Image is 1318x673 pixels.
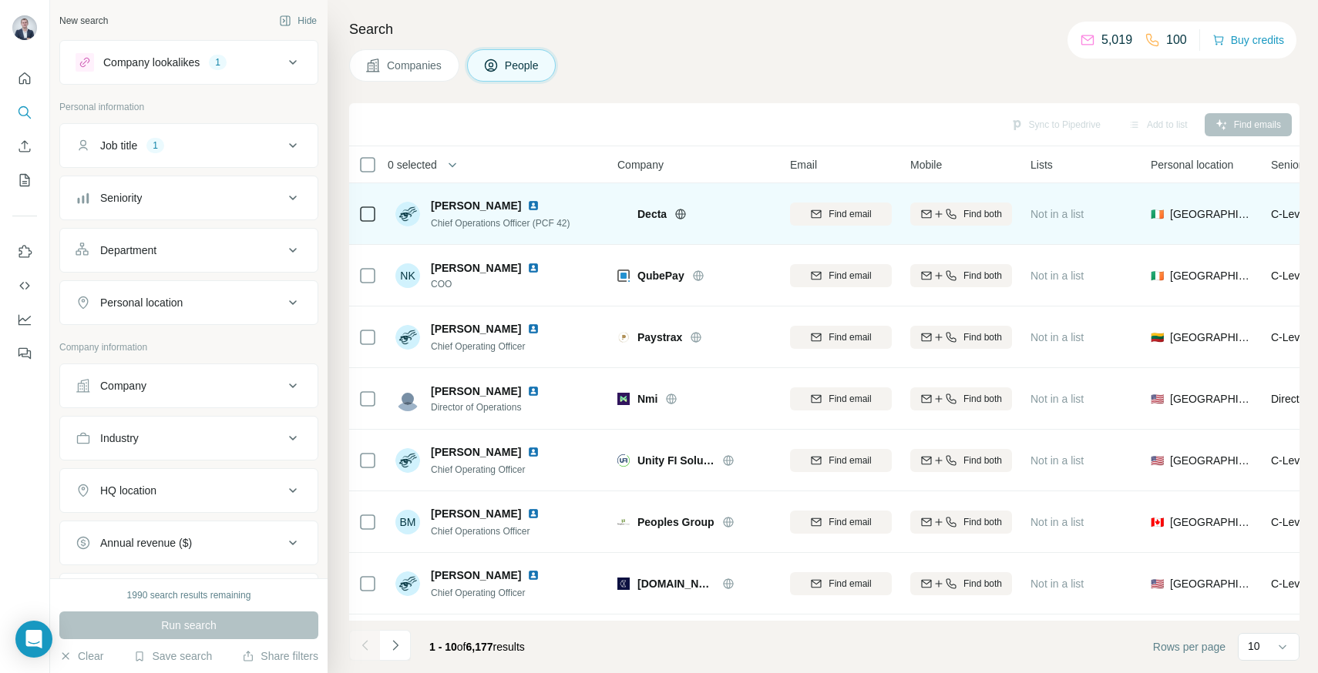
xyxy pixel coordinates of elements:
span: C-Level [1271,208,1308,220]
p: 5,019 [1101,31,1132,49]
span: People [505,58,540,73]
span: Not in a list [1031,270,1084,282]
button: Find both [910,203,1012,226]
button: Annual revenue ($) [60,524,318,561]
button: Company [60,367,318,404]
span: Find email [829,207,871,221]
span: C-Level [1271,270,1308,282]
span: Chief Operations Officer (PCF 42) [431,218,570,229]
div: 1 [146,139,164,152]
button: Find both [910,264,1012,287]
h4: Search [349,18,1300,40]
button: Employees (size) [60,577,318,614]
span: Nmi [637,391,657,407]
span: Lists [1031,157,1053,172]
button: Find email [790,264,892,287]
span: C-Level [1271,331,1308,343]
span: 🇱🇹 [1151,330,1164,345]
img: LinkedIn logo [527,262,540,274]
p: Personal information [59,100,318,114]
div: New search [59,14,108,28]
span: [GEOGRAPHIC_DATA] [1170,391,1252,407]
button: Hide [268,9,328,32]
span: QubePay [637,268,684,283]
button: Use Surfe on LinkedIn [12,238,37,266]
button: Find email [790,387,892,410]
span: [DOMAIN_NAME] [637,576,714,591]
img: LinkedIn logo [527,199,540,212]
button: Find email [790,326,892,349]
span: [PERSON_NAME] [431,506,521,521]
span: [GEOGRAPHIC_DATA] [1170,453,1252,468]
img: Avatar [395,387,420,411]
span: [GEOGRAPHIC_DATA] [1170,268,1252,283]
span: 0 selected [388,157,437,172]
span: Company [617,157,664,172]
button: Navigate to next page [380,630,411,661]
p: 10 [1248,638,1260,654]
button: Find both [910,387,1012,410]
span: 🇮🇪 [1151,206,1164,222]
span: [PERSON_NAME] [431,568,521,583]
span: Find email [829,330,871,344]
span: [GEOGRAPHIC_DATA] [1170,514,1252,530]
div: HQ location [100,483,156,498]
span: Not in a list [1031,454,1084,467]
button: Find both [910,511,1012,534]
div: 1 [209,55,227,69]
span: results [429,641,525,653]
img: Avatar [395,202,420,226]
img: Avatar [395,325,420,350]
span: Find both [963,269,1002,283]
span: [GEOGRAPHIC_DATA] [1170,576,1252,591]
img: Logo of Nmi [617,393,630,405]
div: Seniority [100,190,142,206]
img: LinkedIn logo [527,446,540,458]
img: Logo of Unity FI Solutions [617,454,630,467]
button: Clear [59,648,103,664]
div: Company lookalikes [103,55,200,70]
button: My lists [12,166,37,194]
span: Companies [387,58,443,73]
span: 🇺🇸 [1151,391,1164,407]
span: Chief Operating Officer [431,341,526,352]
div: Department [100,243,156,258]
span: Find email [829,577,871,591]
span: Mobile [910,157,942,172]
img: LinkedIn logo [527,323,540,335]
span: C-Level [1271,454,1308,467]
div: NK [395,263,420,288]
span: Chief Operating Officer [431,588,526,598]
img: Logo of Paystrax [617,331,630,343]
span: Find email [829,269,871,283]
button: Industry [60,420,318,457]
span: Paystrax [637,330,682,345]
button: Buy credits [1212,29,1284,51]
span: 🇺🇸 [1151,576,1164,591]
span: COO [431,277,558,291]
button: Find both [910,572,1012,595]
span: 🇮🇪 [1151,268,1164,283]
span: Find both [963,515,1002,529]
span: Unity FI Solutions [637,453,714,468]
span: Not in a list [1031,208,1084,220]
span: Find both [963,577,1002,591]
span: Email [790,157,817,172]
button: Share filters [242,648,318,664]
span: Seniority [1271,157,1313,172]
div: Industry [100,430,139,446]
span: [PERSON_NAME] [431,444,521,460]
button: Personal location [60,284,318,321]
img: Avatar [395,448,420,473]
div: Personal location [100,295,183,310]
img: LinkedIn logo [527,569,540,581]
span: Personal location [1151,157,1233,172]
span: Not in a list [1031,516,1084,528]
span: [GEOGRAPHIC_DATA] [1170,206,1252,222]
img: Logo of Decta [617,208,630,220]
button: Find both [910,326,1012,349]
span: [PERSON_NAME] [431,385,521,397]
span: Find email [829,392,871,406]
img: LinkedIn logo [527,507,540,520]
button: Find email [790,572,892,595]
